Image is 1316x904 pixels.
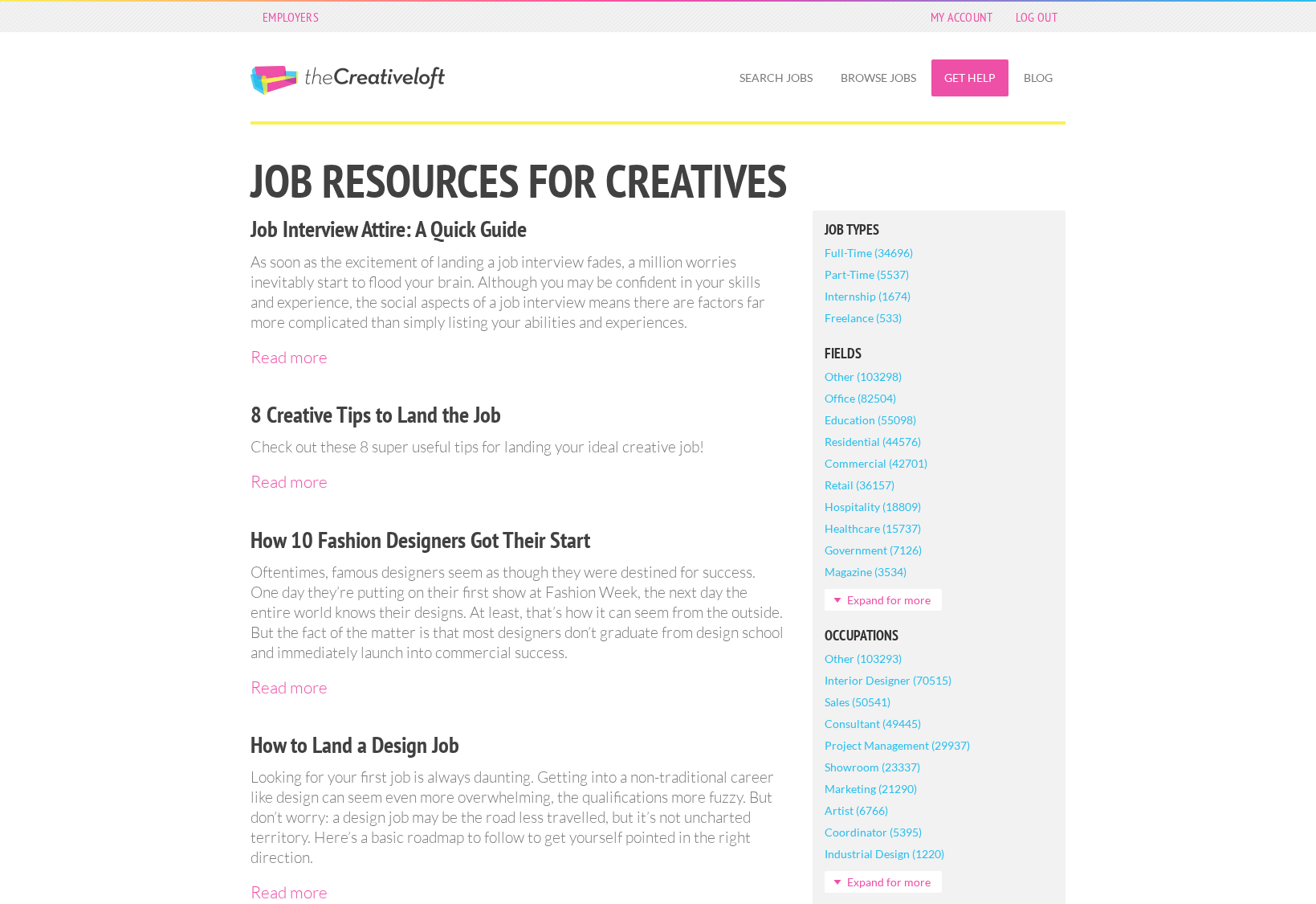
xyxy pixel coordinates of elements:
[825,474,894,496] a: Retail (36157)
[825,843,944,865] a: Industrial Design (1220)
[828,59,929,96] a: Browse Jobs
[825,756,920,778] a: Showroom (23337)
[825,669,951,691] a: Interior Designer (70515)
[825,452,927,474] a: Commercial (42701)
[825,517,921,539] a: Healthcare (15737)
[923,6,1001,28] a: My Account
[251,213,784,245] a: Job Interview Attire: A Quick Guide
[251,882,328,902] a: Read more
[251,437,784,457] p: Check out these 8 super useful tips for landing your ideal creative job!
[825,285,911,307] a: Internship (1674)
[931,59,1008,96] a: Get Help
[251,252,784,333] p: As soon as the excitement of landing a job interview fades, a million worries inevitably start to...
[825,800,888,821] a: Artist (6766)
[727,59,825,96] a: Search Jobs
[825,496,921,517] a: Hospitality (18809)
[825,409,916,431] a: Education (55098)
[825,387,896,409] a: Office (82504)
[825,431,921,452] a: Residential (44576)
[251,66,445,95] a: The Creative Loft
[825,366,902,387] a: Other (103298)
[825,648,902,669] a: Other (103293)
[825,561,907,583] a: Magazine (3534)
[251,677,328,697] a: Read more
[825,589,942,611] a: Expand for more
[825,691,890,713] a: Sales (50541)
[251,346,328,367] a: Read more
[251,524,784,556] a: How 10 Fashion Designers Got Their Start
[825,778,917,800] a: Marketing (21290)
[825,242,913,264] a: Full-Time (34696)
[825,264,909,285] a: Part-Time (5537)
[825,223,1053,237] h5: Job Types
[825,821,922,843] a: Coordinator (5395)
[251,767,784,868] p: Looking for your first job is always daunting. Getting into a non-traditional career like design ...
[251,157,1065,204] h1: Job Resources for Creatives
[251,399,784,431] a: 8 Creative Tips to Land the Job
[1008,6,1065,28] a: Log Out
[825,713,921,734] a: Consultant (49445)
[825,346,1053,361] h5: Fields
[251,729,784,761] a: How to Land a Design Job
[825,307,902,329] a: Freelance (533)
[825,734,970,756] a: Project Management (29937)
[251,471,328,492] a: Read more
[1011,59,1065,96] a: Blog
[825,539,922,561] a: Government (7126)
[825,628,1053,643] h5: Occupations
[825,871,942,893] a: Expand for more
[255,6,327,28] a: Employers
[251,562,784,663] p: Oftentimes, famous designers seem as though they were destined for success. One day they’re putti...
